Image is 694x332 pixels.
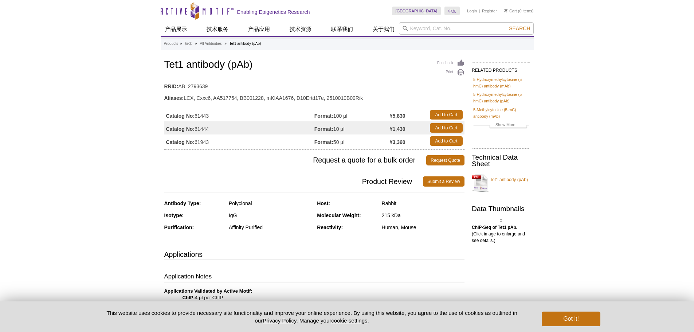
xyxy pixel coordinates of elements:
a: Tet1 antibody (pAb) [472,172,530,194]
td: 61943 [164,134,314,148]
p: 4 µl per ChIP 4 µl each For , we also offer AbFlex TET1 Recombinant Antibody (rAb). For details, ... [164,288,464,321]
a: 5-Hydroxymethylcytosine (5-hmC) antibody (pAb) [473,91,529,104]
strong: Catalog No: [166,139,195,145]
a: 技术服务 [202,22,233,36]
div: Human, Mouse [382,224,464,231]
td: 100 µl [314,108,390,121]
span: Search [509,26,530,31]
a: Products [164,40,178,47]
a: Request Quote [426,155,464,165]
h2: Enabling Epigenetics Research [237,9,310,15]
button: cookie settings [331,317,367,324]
strong: ¥1,430 [390,126,405,132]
div: Rabbit [382,200,464,207]
strong: ¥3,360 [390,139,405,145]
strong: RRID: [164,83,179,90]
a: Register [482,8,497,13]
span: Request a quote for a bulk order [164,155,427,165]
b: ChIP-Seq of Tet1 pAb. [472,225,517,230]
a: Add to Cart [430,110,463,120]
input: Keyword, Cat. No. [399,22,534,35]
button: Got it! [542,312,600,326]
div: Affinity Purified [229,224,311,231]
a: [GEOGRAPHIC_DATA] [392,7,441,15]
div: Polyclonal [229,200,311,207]
h2: Data Thumbnails [472,206,530,212]
a: 中文 [444,7,460,15]
td: 50 µl [314,134,390,148]
h2: RELATED PRODUCTS [472,62,530,75]
a: 产品应用 [244,22,274,36]
li: » [224,42,227,46]
td: AB_2793639 [164,79,464,90]
a: Add to Cart [430,136,463,146]
strong: Catalog No: [166,126,195,132]
strong: ¥5,830 [390,113,405,119]
li: Tet1 antibody (pAb) [230,42,261,46]
a: Feedback [437,59,464,67]
td: LCX, Cxxc6, AA517754, BB001228, mKIAA1676, D10Ertd17e, 2510010B09Rik [164,90,464,102]
a: Print [437,69,464,77]
li: | [479,7,480,15]
button: Search [507,25,532,32]
strong: Catalog No: [166,113,195,119]
a: Show More [473,121,529,130]
strong: Aliases: [164,95,184,101]
img: Your Cart [504,9,507,12]
div: 215 kDa [382,212,464,219]
a: Submit a Review [423,176,464,187]
a: 产品展示 [161,22,191,36]
h1: Tet1 antibody (pAb) [164,59,464,71]
a: Cart [504,8,517,13]
strong: Purification: [164,224,194,230]
strong: Isotype: [164,212,184,218]
li: (0 items) [504,7,534,15]
a: 技术资源 [285,22,316,36]
strong: Antibody Type: [164,200,201,206]
a: Privacy Policy [263,317,296,324]
strong: Reactivity: [317,224,343,230]
a: 关于我们 [368,22,399,36]
strong: Format: [314,139,333,145]
h3: Application Notes [164,272,464,282]
td: 61443 [164,108,314,121]
span: Product Review [164,176,423,187]
strong: Host: [317,200,330,206]
strong: Format: [314,113,333,119]
li: » [195,42,197,46]
a: 5-Hydroxymethylcytosine (5-hmC) antibody (mAb) [473,76,529,89]
strong: Format: [314,126,333,132]
h2: Technical Data Sheet [472,154,530,167]
strong: Molecular Weight: [317,212,361,218]
p: This website uses cookies to provide necessary site functionality and improve your online experie... [94,309,530,324]
a: Add to Cart [430,123,463,133]
li: » [180,42,182,46]
h3: Applications [164,249,464,260]
img: Tet1 antibody (pAb) tested by ChIP-Seq. [500,219,502,222]
td: 61444 [164,121,314,134]
a: Login [467,8,477,13]
strong: ChIP: [183,295,195,300]
div: IgG [229,212,311,219]
a: All Antibodies [200,40,221,47]
p: (Click image to enlarge and see details.) [472,224,530,244]
a: 抗体 [185,40,192,47]
b: Applications Validated by Active Motif: [164,288,252,294]
a: 联系我们 [327,22,357,36]
td: 10 µl [314,121,390,134]
a: 5-Methylcytosine (5-mC) antibody (mAb) [473,106,529,120]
